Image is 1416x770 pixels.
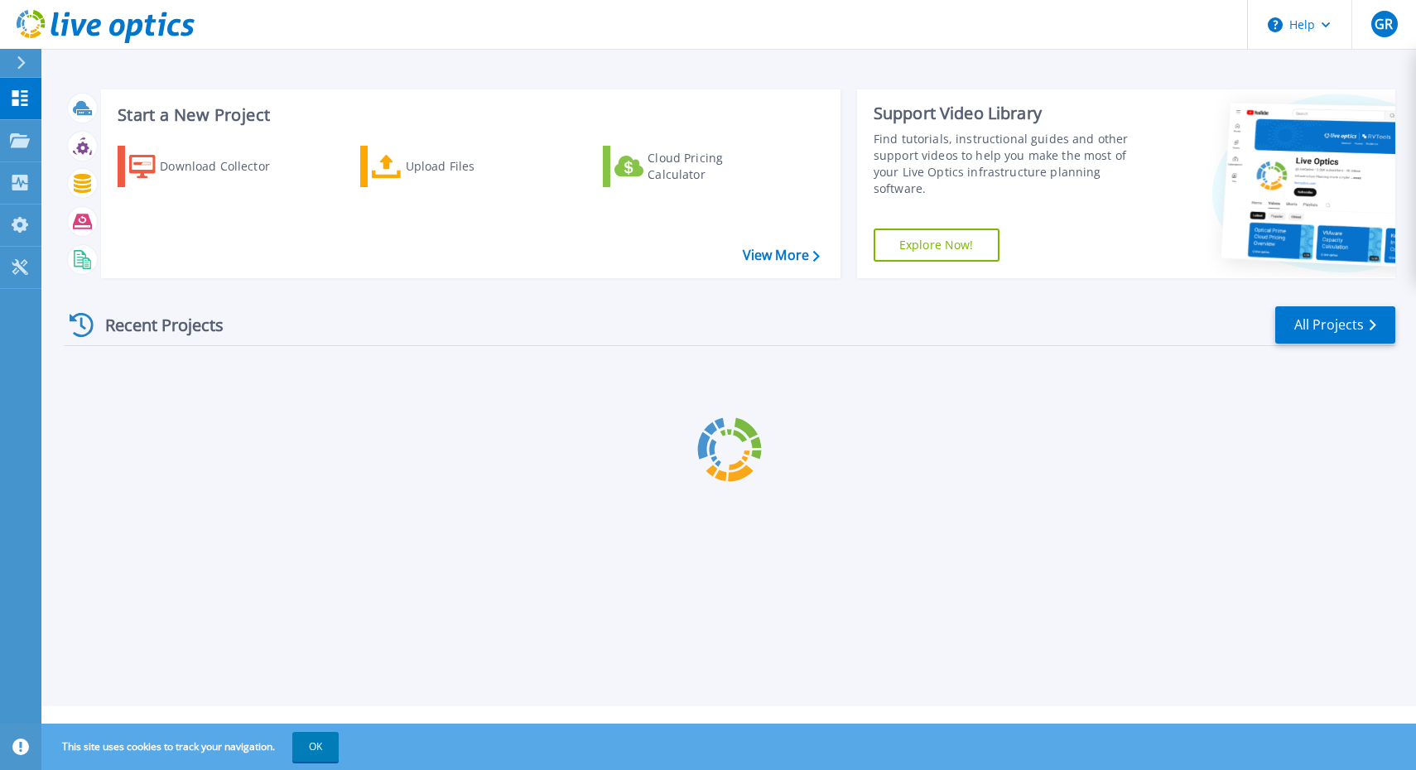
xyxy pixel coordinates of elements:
[743,248,820,263] a: View More
[360,146,545,187] a: Upload Files
[406,150,538,183] div: Upload Files
[874,229,999,262] a: Explore Now!
[118,106,819,124] h3: Start a New Project
[874,131,1146,197] div: Find tutorials, instructional guides and other support videos to help you make the most of your L...
[874,103,1146,124] div: Support Video Library
[64,305,246,345] div: Recent Projects
[160,150,292,183] div: Download Collector
[292,732,339,762] button: OK
[46,732,339,762] span: This site uses cookies to track your navigation.
[603,146,787,187] a: Cloud Pricing Calculator
[1275,306,1395,344] a: All Projects
[118,146,302,187] a: Download Collector
[1375,17,1393,31] span: GR
[648,150,780,183] div: Cloud Pricing Calculator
